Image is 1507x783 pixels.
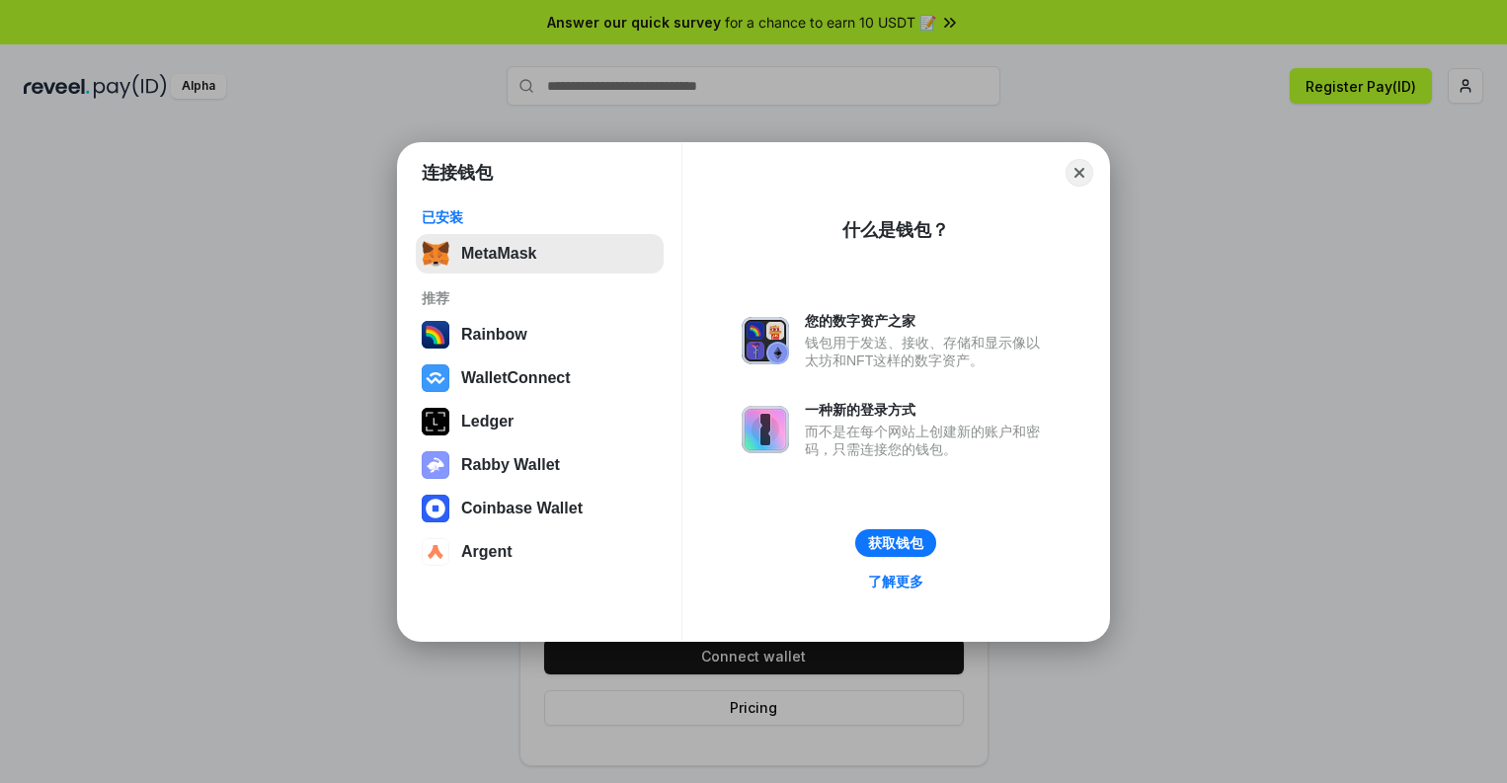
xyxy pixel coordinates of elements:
div: Coinbase Wallet [461,500,583,517]
img: svg+xml,%3Csvg%20width%3D%2228%22%20height%3D%2228%22%20viewBox%3D%220%200%2028%2028%22%20fill%3D... [422,495,449,522]
button: Close [1066,159,1093,187]
div: 了解更多 [868,573,923,590]
div: 一种新的登录方式 [805,401,1050,419]
div: 您的数字资产之家 [805,312,1050,330]
div: 而不是在每个网站上创建新的账户和密码，只需连接您的钱包。 [805,423,1050,458]
img: svg+xml,%3Csvg%20xmlns%3D%22http%3A%2F%2Fwww.w3.org%2F2000%2Fsvg%22%20fill%3D%22none%22%20viewBox... [422,451,449,479]
div: 钱包用于发送、接收、存储和显示像以太坊和NFT这样的数字资产。 [805,334,1050,369]
img: svg+xml,%3Csvg%20width%3D%2228%22%20height%3D%2228%22%20viewBox%3D%220%200%2028%2028%22%20fill%3D... [422,538,449,566]
div: WalletConnect [461,369,571,387]
div: 已安装 [422,208,658,226]
button: Rainbow [416,315,664,354]
img: svg+xml,%3Csvg%20width%3D%2228%22%20height%3D%2228%22%20viewBox%3D%220%200%2028%2028%22%20fill%3D... [422,364,449,392]
img: svg+xml,%3Csvg%20xmlns%3D%22http%3A%2F%2Fwww.w3.org%2F2000%2Fsvg%22%20fill%3D%22none%22%20viewBox... [742,317,789,364]
button: Ledger [416,402,664,441]
div: 什么是钱包？ [842,218,949,242]
div: Rainbow [461,326,527,344]
div: Ledger [461,413,514,431]
div: 推荐 [422,289,658,307]
h1: 连接钱包 [422,161,493,185]
img: svg+xml,%3Csvg%20xmlns%3D%22http%3A%2F%2Fwww.w3.org%2F2000%2Fsvg%22%20width%3D%2228%22%20height%3... [422,408,449,435]
button: Argent [416,532,664,572]
button: MetaMask [416,234,664,274]
img: svg+xml,%3Csvg%20fill%3D%22none%22%20height%3D%2233%22%20viewBox%3D%220%200%2035%2033%22%20width%... [422,240,449,268]
button: WalletConnect [416,358,664,398]
img: svg+xml,%3Csvg%20width%3D%22120%22%20height%3D%22120%22%20viewBox%3D%220%200%20120%20120%22%20fil... [422,321,449,349]
button: Coinbase Wallet [416,489,664,528]
button: 获取钱包 [855,529,936,557]
img: svg+xml,%3Csvg%20xmlns%3D%22http%3A%2F%2Fwww.w3.org%2F2000%2Fsvg%22%20fill%3D%22none%22%20viewBox... [742,406,789,453]
div: MetaMask [461,245,536,263]
a: 了解更多 [856,569,935,594]
div: 获取钱包 [868,534,923,552]
div: Argent [461,543,513,561]
div: Rabby Wallet [461,456,560,474]
button: Rabby Wallet [416,445,664,485]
